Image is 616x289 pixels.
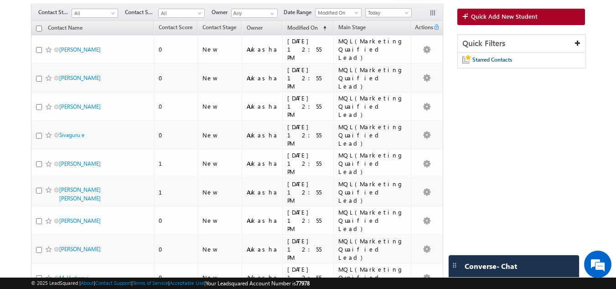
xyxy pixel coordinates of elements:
[247,45,278,53] div: Aukasha
[247,245,278,253] div: Aukasha
[338,37,407,62] div: MQL(Marketing Quaified Lead)
[81,280,94,286] a: About
[296,280,310,287] span: 77978
[247,273,278,282] div: Aukasha
[465,262,517,270] span: Converse - Chat
[451,262,458,269] img: carter-drag
[72,9,115,17] span: All
[471,12,538,21] span: Quick Add New Student
[247,188,278,196] div: Aukasha
[287,37,329,62] div: [DATE] 12:55 PM
[265,9,277,18] a: Show All Items
[36,26,42,32] input: Check all records
[59,274,88,281] a: M. Vyshnavi
[38,8,72,16] span: Contact Stage
[198,22,241,34] a: Contact Stage
[287,237,329,262] div: [DATE] 12:55 PM
[365,8,412,17] a: Today
[159,273,193,282] div: 0
[287,208,329,233] div: [DATE] 12:55 PM
[59,131,84,138] a: Sivaguru e
[31,279,310,288] span: © 2025 LeadSquared | | | | |
[284,8,315,16] span: Date Range
[202,24,236,31] span: Contact Stage
[159,159,193,168] div: 1
[287,24,318,31] span: Modified On
[338,24,366,31] span: Main Stage
[411,22,433,34] span: Actions
[72,9,118,18] a: All
[338,208,407,233] div: MQL(Marketing Quaified Lead)
[231,9,278,18] input: Type to Search
[159,245,193,253] div: 0
[202,216,238,225] div: New
[47,48,153,60] div: Chat with us now
[12,84,166,216] textarea: Type your message and hit 'Enter'
[170,280,204,286] a: Acceptable Use
[202,45,238,53] div: New
[124,224,166,236] em: Start Chat
[159,9,202,17] span: All
[202,74,238,82] div: New
[59,246,101,252] a: [PERSON_NAME]
[133,280,168,286] a: Terms of Service
[458,35,586,53] div: Quick Filters
[315,8,362,17] a: Modified On
[43,23,87,35] a: Contact Name
[202,159,238,168] div: New
[159,102,193,110] div: 0
[59,217,101,224] a: [PERSON_NAME]
[159,45,193,53] div: 0
[247,102,278,110] div: Aukasha
[59,103,101,110] a: [PERSON_NAME]
[159,24,192,31] span: Contact Score
[283,22,331,34] a: Modified On (sorted ascending)
[59,160,101,167] a: [PERSON_NAME]
[247,131,278,139] div: Aukasha
[159,74,193,82] div: 0
[206,280,310,287] span: Your Leadsquared Account Number is
[159,131,193,139] div: 0
[338,151,407,176] div: MQL(Marketing Quaified Lead)
[287,66,329,90] div: [DATE] 12:55 PM
[125,8,158,16] span: Contact Source
[202,245,238,253] div: New
[338,180,407,205] div: MQL(Marketing Quaified Lead)
[338,66,407,90] div: MQL(Marketing Quaified Lead)
[247,159,278,168] div: Aukasha
[59,74,101,81] a: [PERSON_NAME]
[366,9,409,17] span: Today
[319,25,326,32] span: (sorted ascending)
[338,94,407,119] div: MQL(Marketing Quaified Lead)
[59,186,101,202] a: [PERSON_NAME] [PERSON_NAME]
[159,188,193,196] div: 1
[95,280,131,286] a: Contact Support
[338,123,407,147] div: MQL(Marketing Quaified Lead)
[202,273,238,282] div: New
[287,123,329,147] div: [DATE] 12:55 PM
[154,22,197,34] a: Contact Score
[16,48,38,60] img: d_60004797649_company_0_60004797649
[338,237,407,262] div: MQL(Marketing Quaified Lead)
[158,9,205,18] a: All
[159,216,193,225] div: 0
[287,180,329,205] div: [DATE] 12:55 PM
[472,56,512,63] span: Starred Contacts
[202,102,238,110] div: New
[247,74,278,82] div: Aukasha
[59,46,101,53] a: [PERSON_NAME]
[212,8,231,16] span: Owner
[247,216,278,225] div: Aukasha
[334,22,370,34] a: Main Stage
[287,94,329,119] div: [DATE] 12:55 PM
[202,131,238,139] div: New
[287,151,329,176] div: [DATE] 12:55 PM
[457,9,585,25] a: Quick Add New Student
[316,9,359,17] span: Modified On
[150,5,171,26] div: Minimize live chat window
[247,24,263,31] span: Owner
[202,188,238,196] div: New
